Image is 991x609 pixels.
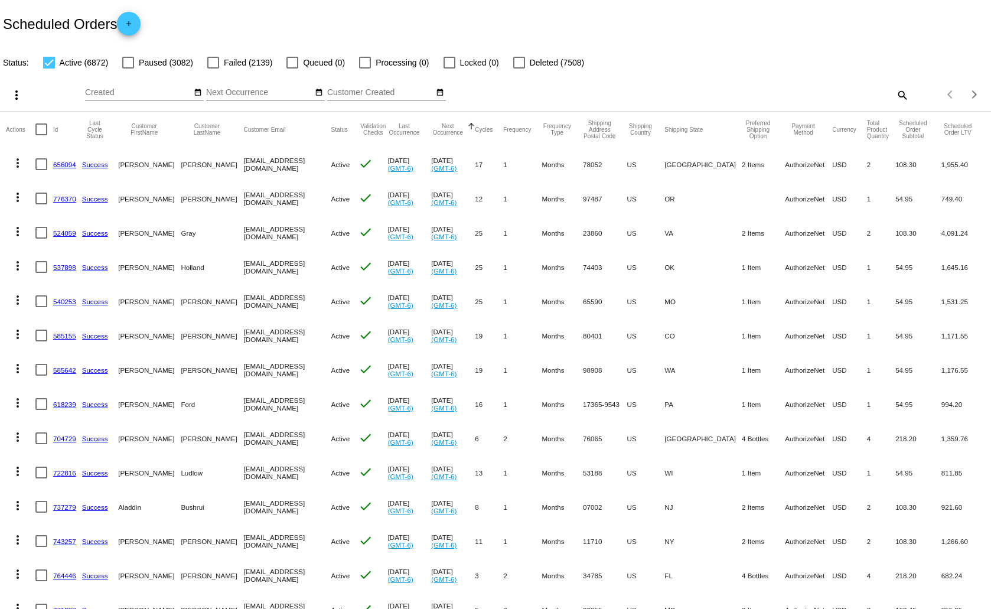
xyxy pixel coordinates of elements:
a: (GMT-6) [431,438,457,446]
mat-cell: AuthorizeNet [785,250,832,284]
mat-cell: [DATE] [388,318,432,353]
button: Change sorting for NextOccurrenceUtc [431,123,464,136]
mat-cell: [PERSON_NAME] [118,524,181,558]
mat-cell: 1 Item [742,284,785,318]
mat-cell: [PERSON_NAME] [181,524,243,558]
mat-cell: [PERSON_NAME] [118,284,181,318]
mat-cell: 1,266.60 [941,524,985,558]
mat-cell: [EMAIL_ADDRESS][DOMAIN_NAME] [244,250,331,284]
a: (GMT-6) [431,233,457,240]
a: (GMT-6) [431,404,457,412]
a: (GMT-6) [431,336,457,343]
mat-cell: AuthorizeNet [785,455,832,490]
mat-cell: [DATE] [431,524,475,558]
mat-cell: 1 [503,490,542,524]
mat-cell: [PERSON_NAME] [118,387,181,421]
mat-cell: [DATE] [388,181,432,216]
mat-cell: 1 [503,353,542,387]
mat-cell: [DATE] [431,558,475,592]
mat-cell: 1 [503,387,542,421]
a: (GMT-6) [431,541,457,549]
mat-cell: US [627,353,665,387]
a: 743257 [53,538,76,545]
mat-cell: 1 Item [742,250,785,284]
mat-cell: USD [832,387,867,421]
mat-cell: US [627,250,665,284]
mat-cell: [PERSON_NAME] [181,558,243,592]
a: (GMT-6) [388,267,413,275]
mat-cell: 1,955.40 [941,147,985,181]
mat-cell: Months [542,181,583,216]
mat-cell: 98908 [583,353,627,387]
button: Change sorting for CustomerFirstName [118,123,170,136]
button: Change sorting for CustomerEmail [244,126,286,133]
mat-cell: [EMAIL_ADDRESS][DOMAIN_NAME] [244,455,331,490]
mat-cell: [PERSON_NAME] [118,181,181,216]
mat-cell: 13 [475,455,503,490]
mat-cell: 218.20 [895,421,941,455]
mat-cell: USD [832,250,867,284]
mat-cell: 54.95 [895,181,941,216]
mat-cell: 97487 [583,181,627,216]
a: 776370 [53,195,76,203]
mat-cell: 17 [475,147,503,181]
mat-cell: 1 Item [742,318,785,353]
mat-cell: 921.60 [941,490,985,524]
mat-cell: AuthorizeNet [785,387,832,421]
mat-cell: [DATE] [431,250,475,284]
mat-cell: AuthorizeNet [785,421,832,455]
mat-cell: [DATE] [388,455,432,490]
mat-cell: US [627,421,665,455]
mat-cell: 108.30 [895,216,941,250]
a: Success [82,503,108,511]
mat-icon: more_vert [11,224,25,239]
mat-cell: 54.95 [895,318,941,353]
mat-cell: 1 [503,318,542,353]
mat-cell: 1 [867,318,895,353]
mat-cell: 25 [475,216,503,250]
mat-cell: [PERSON_NAME] [118,147,181,181]
mat-cell: USD [832,524,867,558]
mat-cell: [DATE] [388,558,432,592]
mat-cell: [PERSON_NAME] [118,455,181,490]
a: (GMT-6) [431,507,457,514]
mat-icon: date_range [315,88,323,97]
a: Success [82,263,108,271]
mat-cell: [DATE] [431,353,475,387]
mat-cell: [DATE] [431,387,475,421]
mat-cell: OR [664,181,742,216]
mat-cell: AuthorizeNet [785,216,832,250]
button: Change sorting for Subtotal [895,120,931,139]
mat-cell: Aladdin [118,490,181,524]
mat-cell: 25 [475,284,503,318]
mat-cell: [DATE] [388,490,432,524]
mat-cell: 749.40 [941,181,985,216]
mat-cell: Months [542,353,583,387]
mat-cell: [EMAIL_ADDRESS][DOMAIN_NAME] [244,558,331,592]
button: Change sorting for Status [331,126,348,133]
mat-cell: 78052 [583,147,627,181]
a: Success [82,161,108,168]
a: 656094 [53,161,76,168]
mat-cell: PA [664,387,742,421]
mat-cell: 23860 [583,216,627,250]
a: Success [82,538,108,545]
mat-cell: USD [832,147,867,181]
button: Change sorting for ShippingPostcode [583,120,616,139]
mat-cell: OK [664,250,742,284]
mat-cell: 8 [475,490,503,524]
mat-cell: NJ [664,490,742,524]
button: Change sorting for LifetimeValue [941,123,974,136]
mat-cell: AuthorizeNet [785,284,832,318]
button: Change sorting for CurrencyIso [832,126,856,133]
mat-cell: [EMAIL_ADDRESS][DOMAIN_NAME] [244,353,331,387]
mat-cell: 54.95 [895,387,941,421]
mat-cell: 1 [867,353,895,387]
mat-cell: 1 [503,147,542,181]
a: (GMT-6) [431,164,457,172]
input: Next Occurrence [206,88,312,97]
mat-icon: more_vert [11,259,25,273]
mat-cell: [GEOGRAPHIC_DATA] [664,421,742,455]
button: Change sorting for PreferredShippingOption [742,120,774,139]
mat-cell: [PERSON_NAME] [181,181,243,216]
